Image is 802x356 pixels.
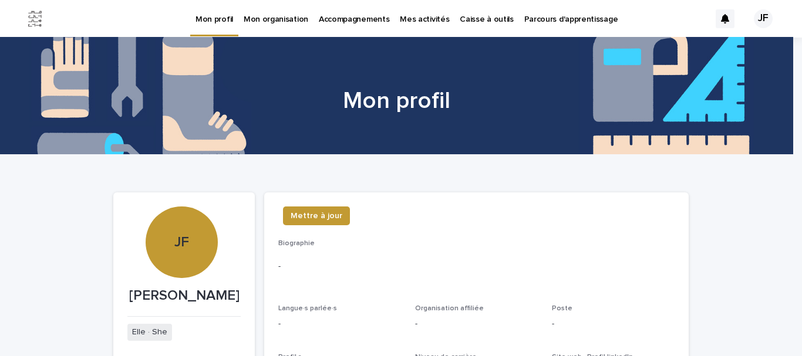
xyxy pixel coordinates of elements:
span: Langue·s parlée·s [278,305,337,312]
p: - [278,260,675,273]
span: Biographie [278,240,315,247]
span: Elle · She [127,324,172,341]
span: Mettre à jour [291,210,342,222]
p: [PERSON_NAME] [127,287,241,304]
p: - [552,318,675,330]
div: JF [146,162,217,251]
h1: Mon profil [109,87,685,115]
button: Mettre à jour [283,206,350,225]
span: Organisation affiliée [415,305,484,312]
div: JF [754,9,773,28]
span: Poste [552,305,572,312]
p: - [278,318,401,330]
img: Jx8JiDZqSLW7pnA6nIo1 [23,7,47,30]
p: - [415,318,538,330]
